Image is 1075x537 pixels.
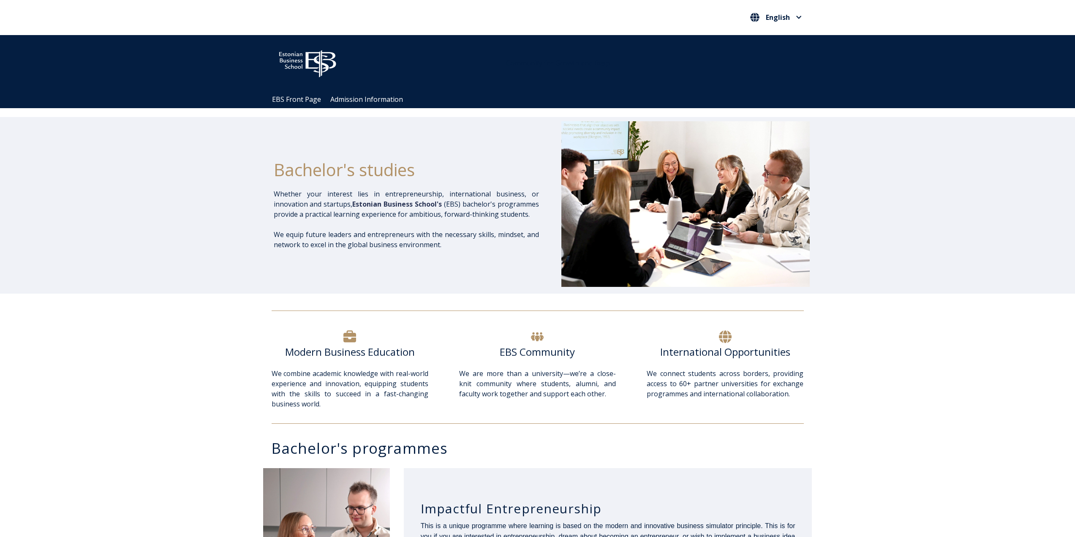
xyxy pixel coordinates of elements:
[561,121,810,287] img: Bachelor's at EBS
[267,91,816,108] div: Navigation Menu
[748,11,804,25] nav: Select your language
[272,346,428,358] h6: Modern Business Education
[352,199,442,209] span: Estonian Business School's
[459,368,616,409] p: We are more than a university—we’re a close-knit community where students, alumni, and faculty wo...
[647,368,803,399] p: We connect students across borders, providing access to 60+ partner universities for exchange pro...
[459,346,616,358] h6: EBS Community
[274,189,539,219] p: Whether your interest lies in entrepreneurship, international business, or innovation and startup...
[274,159,539,180] h1: Bachelor's studies
[506,58,610,68] span: Community for Growth and Resp
[274,229,539,250] p: We equip future leaders and entrepreneurs with the necessary skills, mindset, and network to exce...
[272,95,321,104] a: EBS Front Page
[330,95,403,104] a: Admission Information
[272,441,812,455] h3: Bachelor's programmes
[748,11,804,24] button: English
[766,14,790,21] span: English
[272,44,343,80] img: ebs_logo2016_white
[421,501,795,517] h3: Impactful Entrepreneurship
[272,369,428,409] span: We combine academic knowledge with real-world experience and innovation, equipping students with ...
[647,346,803,358] h6: International Opportunities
